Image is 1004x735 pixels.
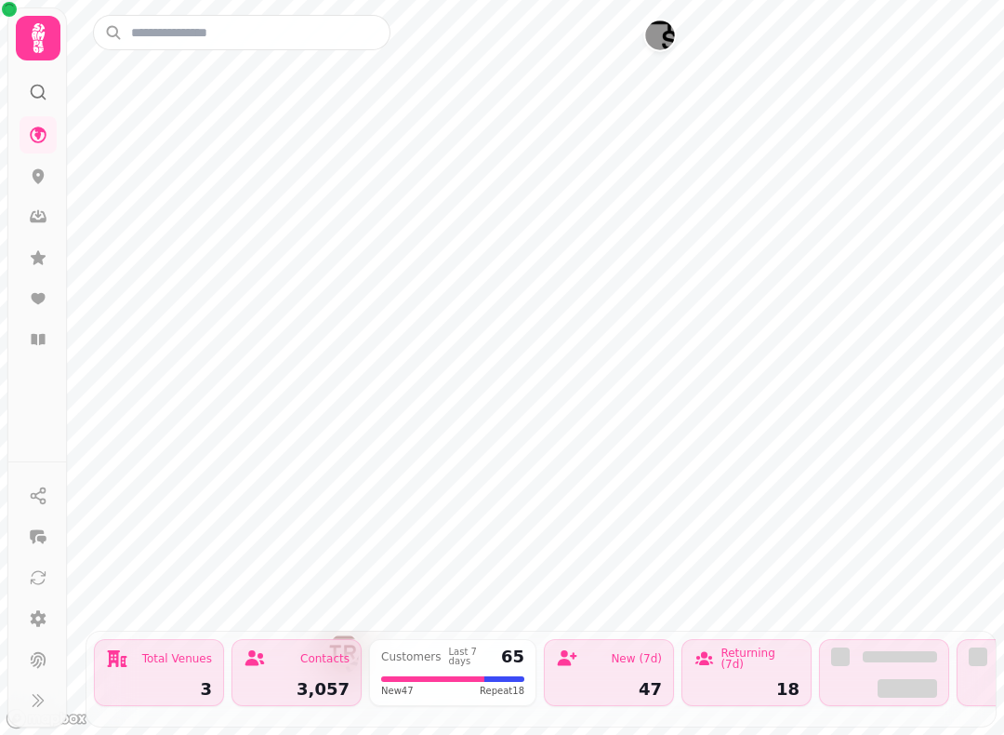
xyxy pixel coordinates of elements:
[6,708,87,729] a: Mapbox logo
[694,681,799,698] div: 18
[300,653,350,664] div: Contacts
[449,648,494,666] div: Last 7 days
[611,653,662,664] div: New (7d)
[142,653,212,664] div: Total Venues
[556,681,662,698] div: 47
[244,681,350,698] div: 3,057
[720,648,799,670] div: Returning (7d)
[106,681,212,698] div: 3
[501,648,524,665] div: 65
[480,684,524,698] span: Repeat 18
[381,651,442,662] div: Customers
[381,684,414,698] span: New 47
